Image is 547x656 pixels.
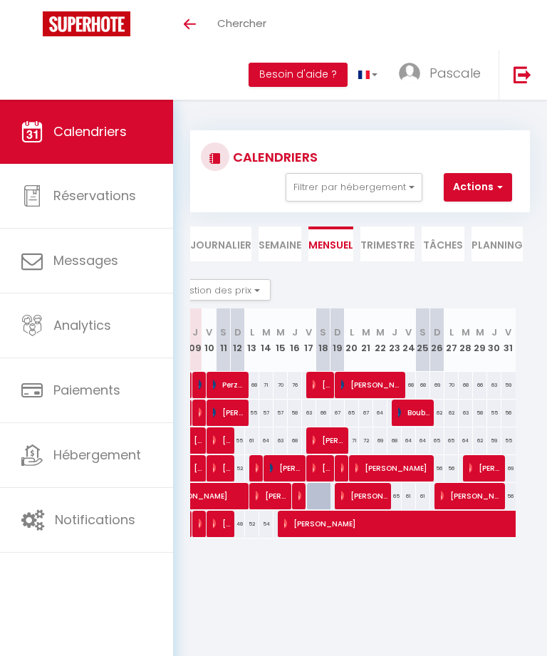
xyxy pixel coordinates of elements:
div: 52 [231,455,245,481]
th: 22 [373,308,387,372]
div: 56 [444,455,459,481]
abbr: V [505,326,511,339]
th: 11 [217,308,231,372]
abbr: S [320,326,326,339]
span: [PERSON_NAME] [341,371,403,398]
li: Planning [472,227,523,261]
th: 24 [402,308,416,372]
div: 68 [387,427,402,454]
abbr: L [350,326,354,339]
th: 12 [231,308,245,372]
abbr: M [262,326,271,339]
span: [PERSON_NAME] [313,427,346,454]
th: 18 [316,308,330,372]
abbr: M [476,326,484,339]
span: [PERSON_NAME] [441,482,503,509]
button: Actions [444,173,512,202]
span: [PERSON_NAME] [256,454,261,481]
span: Chercher [217,16,266,31]
span: [PERSON_NAME] [184,454,204,481]
div: 70 [444,372,459,398]
th: 31 [501,308,516,372]
div: 64 [259,427,273,454]
span: Hébergement [53,446,141,464]
div: 63 [459,400,473,426]
abbr: V [206,326,212,339]
th: 30 [487,308,501,372]
div: 65 [430,427,444,454]
th: 14 [259,308,273,372]
h3: CALENDRIERS [229,141,318,173]
div: 65 [444,427,459,454]
div: 68 [402,372,416,398]
span: [PERSON_NAME] LEPETITGALAND [213,399,246,426]
div: 69 [373,427,387,454]
div: 62 [473,427,487,454]
abbr: M [462,326,470,339]
div: 48 [231,511,245,537]
abbr: M [376,326,385,339]
th: 29 [473,308,487,372]
span: [PERSON_NAME] [199,371,204,398]
th: 13 [245,308,259,372]
span: [PERSON_NAME] [213,427,232,454]
span: [PERSON_NAME] [270,454,303,481]
abbr: J [192,326,198,339]
div: 66 [473,372,487,398]
div: 76 [288,372,302,398]
li: Journalier [190,227,251,261]
button: Besoin d'aide ? [249,63,348,87]
abbr: L [250,326,254,339]
span: [PERSON_NAME] [313,371,332,398]
button: Filtrer par hébergement [286,173,422,202]
th: 10 [202,308,217,372]
span: Perzhilla Erta [213,371,246,398]
abbr: D [234,326,241,339]
li: Trimestre [360,227,415,261]
div: 69 [501,455,516,481]
div: 61 [402,483,416,509]
div: 61 [245,427,259,454]
div: 56 [501,483,516,509]
th: 16 [288,308,302,372]
span: [PERSON_NAME] [256,482,289,509]
a: ... Pascale [388,50,499,100]
div: 68 [288,427,302,454]
div: 56 [430,455,444,481]
div: 65 [387,483,402,509]
abbr: D [434,326,441,339]
span: [PERSON_NAME] [341,482,389,509]
div: 62 [430,400,444,426]
th: 28 [459,308,473,372]
th: 26 [430,308,444,372]
div: 70 [273,372,288,398]
th: 15 [273,308,288,372]
div: 55 [231,427,245,454]
div: 54 [259,511,273,537]
th: 25 [416,308,430,372]
div: 55 [501,427,516,454]
div: 64 [459,427,473,454]
div: 62 [444,400,459,426]
img: logout [514,66,531,83]
th: 23 [387,308,402,372]
span: Paiements [53,381,120,399]
span: [PERSON_NAME] [199,399,204,426]
div: 67 [330,400,345,426]
div: 68 [245,372,259,398]
abbr: J [392,326,397,339]
span: [PERSON_NAME] [355,454,432,481]
abbr: M [276,326,285,339]
div: 63 [487,372,501,398]
div: 64 [402,427,416,454]
th: 27 [444,308,459,372]
div: 55 [487,400,501,426]
span: [PERSON_NAME] [213,510,232,537]
span: Pascale [429,64,481,82]
abbr: M [362,326,370,339]
div: 65 [345,400,359,426]
div: 71 [345,427,359,454]
div: 57 [273,400,288,426]
th: 21 [359,308,373,372]
div: 59 [487,427,501,454]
